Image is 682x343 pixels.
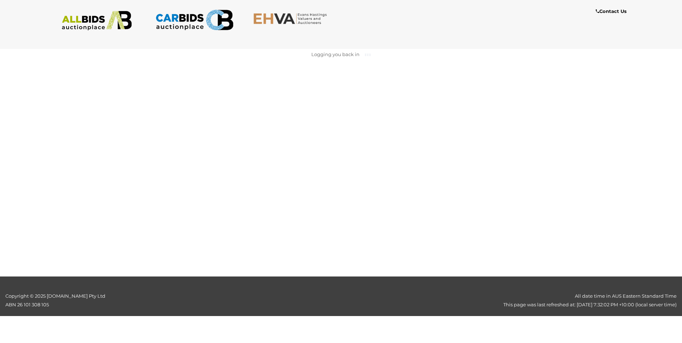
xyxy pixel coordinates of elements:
div: All date time in AUS Eastern Standard Time This page was last refreshed at: [DATE] 7:32:02 PM +10... [170,292,682,309]
img: CARBIDS.com.au [155,7,233,33]
img: ALLBIDS.com.au [58,11,136,31]
img: small-loading.gif [365,53,371,57]
img: EHVA.com.au [253,13,331,24]
b: Contact Us [596,8,627,14]
a: Contact Us [596,7,628,15]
